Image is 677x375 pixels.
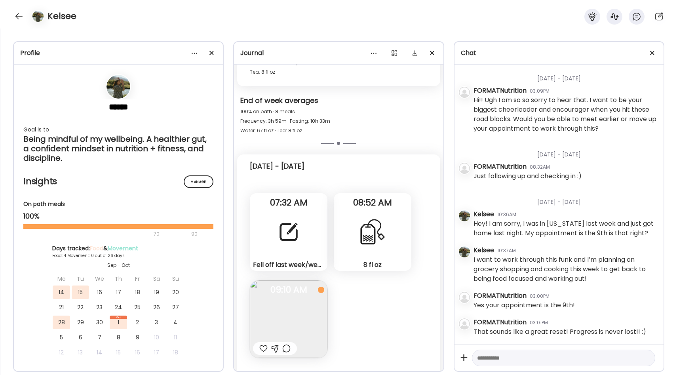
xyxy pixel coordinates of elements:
[474,318,527,327] div: FORMATNutrition
[129,272,146,286] div: Fr
[250,280,327,358] img: images%2Fao27S4JzfGeT91DxyLlQHNwuQjE3%2FAlXoDe0Rsb4Qnd4SifBe%2FWbMS2HwF2sbriwu2oVHz_240
[72,286,89,299] div: 15
[53,331,70,344] div: 5
[474,327,646,337] div: That sounds like a great reset! Progress is never lost!! :)
[52,253,184,259] div: Food: 4 Movement: 0 out of 26 days
[530,164,550,171] div: 08:32AM
[72,346,89,359] div: 13
[167,316,184,329] div: 4
[240,48,437,58] div: Journal
[72,331,89,344] div: 6
[167,346,184,359] div: 18
[459,318,470,329] img: bg-avatar-default.svg
[53,346,70,359] div: 12
[474,246,494,255] div: Kelsee
[474,301,575,310] div: Yes your appointment is the 9th!
[474,95,657,133] div: Hi!! Ugh I am so so sorry to hear that. I want to be your biggest cheerleader and encourager when...
[91,331,108,344] div: 7
[129,286,146,299] div: 18
[190,229,198,239] div: 90
[459,292,470,303] img: bg-avatar-default.svg
[23,134,213,163] div: Being mindful of my wellbeing. A healthier gut, a confident mindset in nutrition + fitness, and d...
[474,188,657,209] div: [DATE] - [DATE]
[461,48,657,58] div: Chat
[148,286,165,299] div: 19
[20,48,217,58] div: Profile
[167,301,184,314] div: 27
[250,199,327,206] span: 07:32 AM
[459,246,470,257] img: avatars%2Fao27S4JzfGeT91DxyLlQHNwuQjE3
[52,244,184,253] div: Days tracked: &
[91,286,108,299] div: 16
[167,272,184,286] div: Su
[110,272,127,286] div: Th
[90,244,103,252] span: Food
[72,301,89,314] div: 22
[23,211,213,221] div: 100%
[459,210,470,221] img: avatars%2Fao27S4JzfGeT91DxyLlQHNwuQjE3
[474,171,582,181] div: Just following up and checking in :)
[184,175,213,188] div: Manage
[337,261,408,269] div: 8 fl oz
[23,125,213,134] div: Goal is to
[72,272,89,286] div: Tu
[53,286,70,299] div: 14
[48,10,76,23] h4: Kelsee
[110,301,127,314] div: 24
[459,163,470,174] img: bg-avatar-default.svg
[250,58,427,77] div: No meal on this day Tea: 8 fl oz
[148,272,165,286] div: Sa
[129,346,146,359] div: 16
[530,293,550,300] div: 03:00PM
[474,291,527,301] div: FORMATNutrition
[497,247,516,254] div: 10:37AM
[53,272,70,286] div: Mo
[108,244,138,252] span: Movement
[474,65,657,86] div: [DATE] - [DATE]
[250,162,304,171] div: [DATE] - [DATE]
[240,107,437,135] div: 100% on path · 8 meals Frequency: 3h 59m · Fasting: 10h 33m Water: 67 fl oz · Tea: 8 fl oz
[148,301,165,314] div: 26
[110,316,127,319] div: Oct
[240,96,437,107] div: End of week averages
[23,175,213,187] h2: Insights
[23,229,189,239] div: 70
[53,301,70,314] div: 21
[110,346,127,359] div: 15
[52,262,184,269] div: Sep - Oct
[474,141,657,162] div: [DATE] - [DATE]
[129,316,146,329] div: 2
[129,301,146,314] div: 25
[474,162,527,171] div: FORMATNutrition
[110,316,127,329] div: 1
[23,200,213,208] div: On path meals
[91,346,108,359] div: 14
[129,331,146,344] div: 9
[474,219,657,238] div: Hey! I am sorry, I was in [US_STATE] last week and just got home last night. My appointment is th...
[32,11,44,22] img: avatars%2Fao27S4JzfGeT91DxyLlQHNwuQjE3
[459,87,470,98] img: bg-avatar-default.svg
[530,88,550,95] div: 03:09PM
[250,286,327,293] span: 09:10 AM
[91,272,108,286] div: We
[106,75,130,99] img: avatars%2Fao27S4JzfGeT91DxyLlQHNwuQjE3
[91,301,108,314] div: 23
[167,331,184,344] div: 11
[110,286,127,299] div: 17
[148,331,165,344] div: 10
[53,316,70,329] div: 28
[91,316,108,329] div: 30
[530,319,548,326] div: 03:01PM
[497,211,516,218] div: 10:36AM
[148,346,165,359] div: 17
[253,261,324,269] div: Fell off last week/weekend! I went out of town so this weekend but I was able to meal prep my lun...
[167,286,184,299] div: 20
[72,316,89,329] div: 29
[474,86,527,95] div: FORMATNutrition
[110,331,127,344] div: 8
[474,209,494,219] div: Kelsee
[474,255,657,284] div: I want to work through this funk and I’m planning on grocery shopping and cooking this week to ge...
[148,316,165,329] div: 3
[334,199,411,206] span: 08:52 AM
